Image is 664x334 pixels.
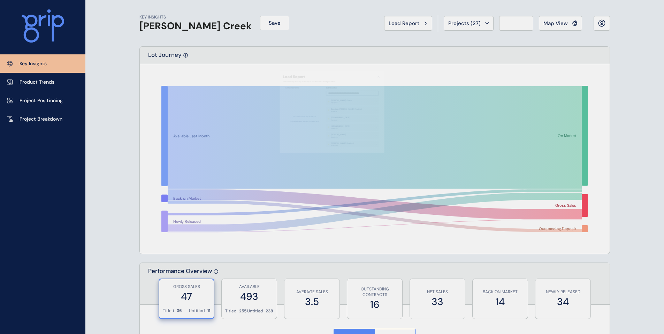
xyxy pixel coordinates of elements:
[225,284,273,290] p: AVAILABLE
[413,295,461,309] label: 33
[288,295,336,309] label: 3.5
[148,51,182,64] p: Lot Journey
[543,20,568,27] span: Map View
[163,284,210,290] p: GROSS SALES
[163,308,174,314] p: Titled
[413,289,461,295] p: NET SALES
[20,97,63,104] p: Project Positioning
[448,20,481,27] span: Projects ( 27 )
[239,308,246,314] p: 255
[539,16,582,31] button: Map View
[539,295,587,309] label: 34
[148,267,212,304] p: Performance Overview
[539,289,587,295] p: NEWLY RELEASED
[20,79,54,86] p: Product Trends
[225,290,273,303] label: 493
[476,295,524,309] label: 14
[476,289,524,295] p: BACK ON MARKET
[266,308,273,314] p: 238
[269,20,281,26] span: Save
[389,20,419,27] span: Load Report
[139,20,252,32] h1: [PERSON_NAME] Creek
[444,16,494,31] button: Projects (27)
[207,308,210,314] p: 11
[384,16,432,31] button: Load Report
[189,308,205,314] p: Untitled
[288,289,336,295] p: AVERAGE SALES
[20,116,62,123] p: Project Breakdown
[260,16,289,30] button: Save
[225,308,237,314] p: Titled
[351,286,399,298] p: OUTSTANDING CONTRACTS
[163,290,210,303] label: 47
[247,308,263,314] p: Untitled
[139,14,252,20] p: KEY INSIGHTS
[20,60,47,67] p: Key Insights
[351,298,399,311] label: 16
[177,308,182,314] p: 36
